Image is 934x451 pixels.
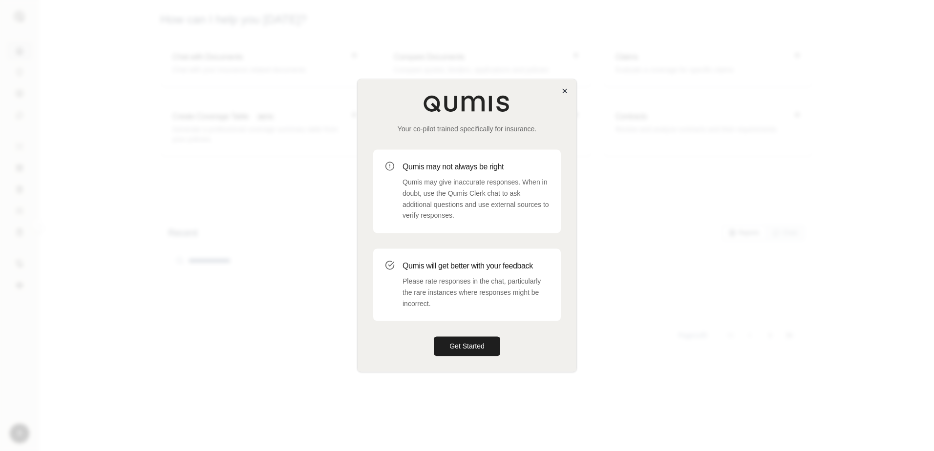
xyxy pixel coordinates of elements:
h3: Qumis may not always be right [403,161,549,173]
p: Your co-pilot trained specifically for insurance. [373,124,561,134]
p: Please rate responses in the chat, particularly the rare instances where responses might be incor... [403,276,549,309]
h3: Qumis will get better with your feedback [403,260,549,272]
img: Qumis Logo [423,95,511,112]
button: Get Started [434,337,500,356]
p: Qumis may give inaccurate responses. When in doubt, use the Qumis Clerk chat to ask additional qu... [403,177,549,221]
